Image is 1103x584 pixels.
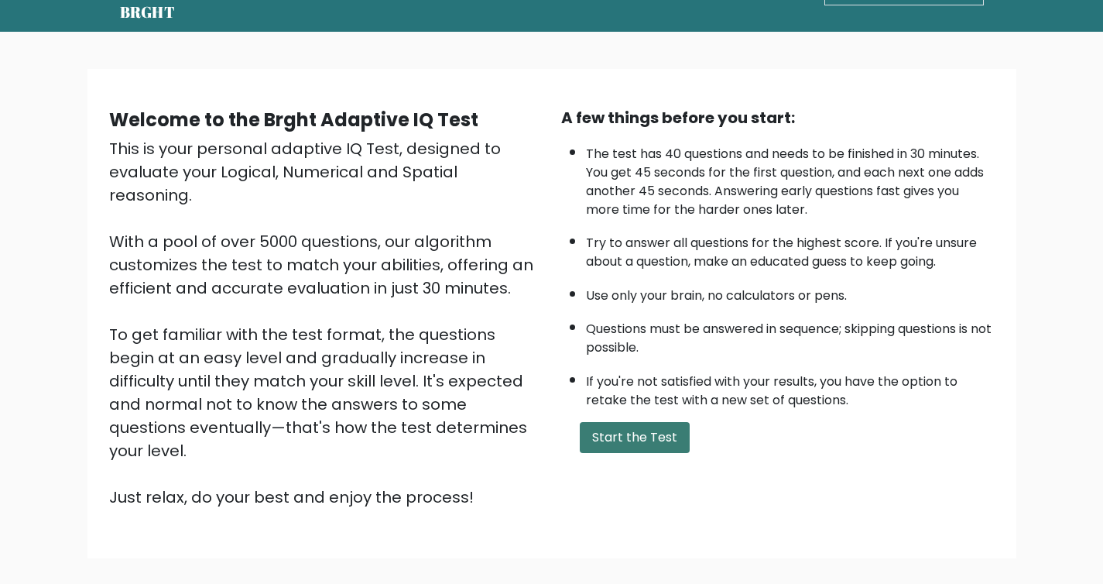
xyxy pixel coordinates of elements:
[120,3,176,22] h5: BRGHT
[561,106,995,129] div: A few things before you start:
[109,137,543,509] div: This is your personal adaptive IQ Test, designed to evaluate your Logical, Numerical and Spatial ...
[586,365,995,410] li: If you're not satisfied with your results, you have the option to retake the test with a new set ...
[586,312,995,357] li: Questions must be answered in sequence; skipping questions is not possible.
[586,226,995,271] li: Try to answer all questions for the highest score. If you're unsure about a question, make an edu...
[580,422,690,453] button: Start the Test
[109,107,478,132] b: Welcome to the Brght Adaptive IQ Test
[586,279,995,305] li: Use only your brain, no calculators or pens.
[586,137,995,219] li: The test has 40 questions and needs to be finished in 30 minutes. You get 45 seconds for the firs...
